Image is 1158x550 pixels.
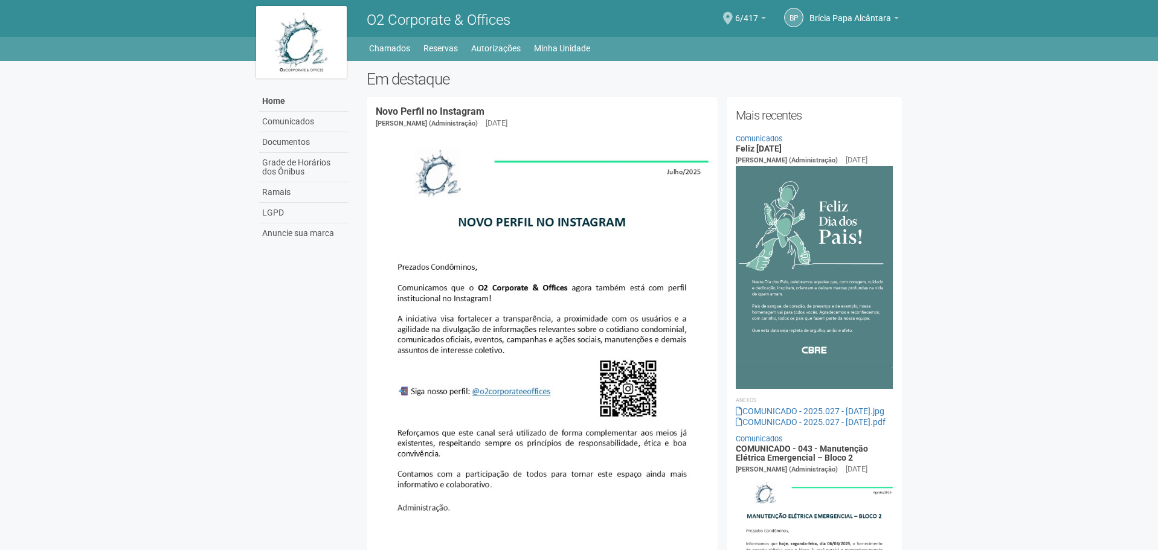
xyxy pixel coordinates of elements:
[736,134,783,143] a: Comunicados
[259,223,349,243] a: Anuncie sua marca
[736,106,893,124] h2: Mais recentes
[736,434,783,443] a: Comunicados
[735,15,766,25] a: 6/417
[534,40,590,57] a: Minha Unidade
[784,8,803,27] a: BP
[736,166,893,389] img: COMUNICADO%20-%202025.027%20-%20Dia%20dos%20Pais.jpg
[735,2,758,23] span: 6/417
[259,91,349,112] a: Home
[367,70,902,88] h2: Em destaque
[846,464,867,475] div: [DATE]
[471,40,521,57] a: Autorizações
[736,144,782,153] a: Feliz [DATE]
[256,6,347,78] img: logo.jpg
[736,417,886,427] a: COMUNICADO - 2025.027 - [DATE].pdf
[376,106,484,117] a: Novo Perfil no Instagram
[736,465,838,473] span: [PERSON_NAME] (Administração)
[809,15,899,25] a: Brícia Papa Alcântara
[736,156,838,164] span: [PERSON_NAME] (Administração)
[259,203,349,223] a: LGPD
[369,40,410,57] a: Chamados
[259,132,349,153] a: Documentos
[486,118,507,129] div: [DATE]
[809,2,891,23] span: Brícia Papa Alcântara
[423,40,458,57] a: Reservas
[367,11,510,28] span: O2 Corporate & Offices
[846,155,867,165] div: [DATE]
[736,406,884,416] a: COMUNICADO - 2025.027 - [DATE].jpg
[736,395,893,406] li: Anexos
[376,120,478,127] span: [PERSON_NAME] (Administração)
[259,153,349,182] a: Grade de Horários dos Ônibus
[259,182,349,203] a: Ramais
[259,112,349,132] a: Comunicados
[736,444,868,462] a: COMUNICADO - 043 - Manutenção Elétrica Emergencial – Bloco 2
